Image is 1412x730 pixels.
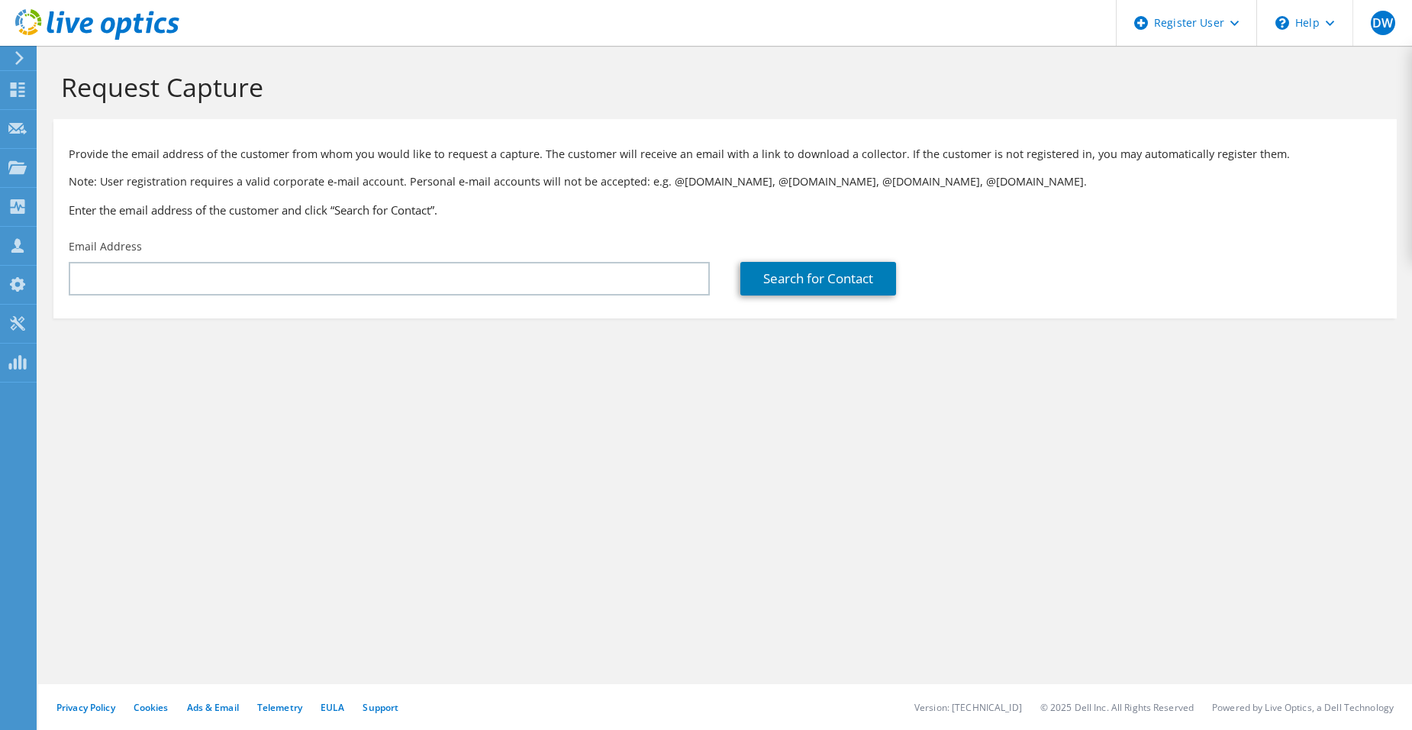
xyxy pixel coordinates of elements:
[69,239,142,254] label: Email Address
[1275,16,1289,30] svg: \n
[134,701,169,714] a: Cookies
[1371,11,1395,35] span: DW
[740,262,896,296] a: Search for Contact
[69,146,1381,163] p: Provide the email address of the customer from whom you would like to request a capture. The cust...
[1212,701,1394,714] li: Powered by Live Optics, a Dell Technology
[321,701,344,714] a: EULA
[56,701,115,714] a: Privacy Policy
[363,701,398,714] a: Support
[187,701,239,714] a: Ads & Email
[61,71,1381,103] h1: Request Capture
[257,701,302,714] a: Telemetry
[69,173,1381,190] p: Note: User registration requires a valid corporate e-mail account. Personal e-mail accounts will ...
[69,202,1381,218] h3: Enter the email address of the customer and click “Search for Contact”.
[914,701,1022,714] li: Version: [TECHNICAL_ID]
[1040,701,1194,714] li: © 2025 Dell Inc. All Rights Reserved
